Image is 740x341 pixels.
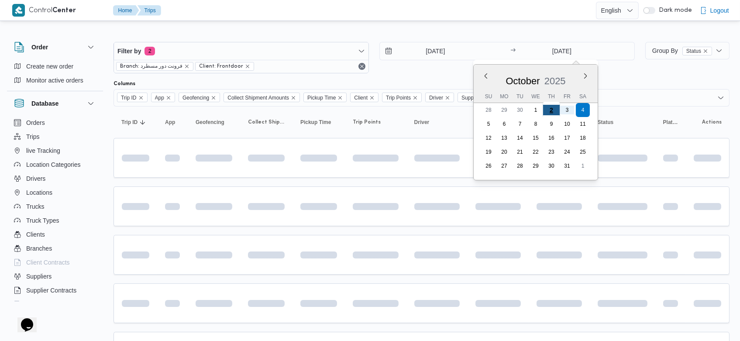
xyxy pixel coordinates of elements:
[26,257,70,268] span: Client Contracts
[26,201,44,212] span: Trucks
[717,94,724,101] button: Open list of options
[513,159,527,173] div: day-28
[297,115,341,129] button: Pickup Time
[518,42,605,60] input: Press the down key to enter a popover containing a calendar. Press the escape key to close the po...
[114,42,368,60] button: Filter by2 active filters
[53,7,76,14] b: Center
[702,119,722,126] span: Actions
[544,131,558,145] div: day-16
[7,59,103,91] div: Order
[576,145,590,159] div: day-25
[482,131,496,145] div: day-12
[145,47,155,55] span: 2 active filters
[482,117,496,131] div: day-5
[121,93,137,103] span: Trip ID
[576,159,590,173] div: day-1
[576,103,590,117] div: day-4
[513,131,527,145] div: day-14
[497,159,511,173] div: day-27
[506,76,540,86] span: October
[576,117,590,131] div: day-11
[497,117,511,131] div: day-6
[151,93,175,102] span: App
[31,42,48,52] h3: Order
[10,283,100,297] button: Supplier Contracts
[425,93,454,102] span: Driver
[10,255,100,269] button: Client Contracts
[544,159,558,173] div: day-30
[429,93,443,103] span: Driver
[10,269,100,283] button: Suppliers
[544,90,558,103] div: Th
[182,93,209,103] span: Geofencing
[113,5,139,16] button: Home
[245,64,250,69] button: remove selected entity
[482,90,496,103] div: Su
[10,172,100,186] button: Drivers
[682,47,712,55] span: Status
[497,103,511,117] div: day-29
[529,159,543,173] div: day-29
[26,131,40,142] span: Trips
[26,243,52,254] span: Branches
[118,115,153,129] button: Trip IDSorted in descending order
[10,158,100,172] button: Location Categories
[703,48,708,54] button: remove selected entity
[26,285,76,296] span: Supplier Contracts
[26,75,83,86] span: Monitor active orders
[184,64,189,69] button: remove selected entity
[413,95,418,100] button: Remove Trip Points from selection in this group
[138,95,144,100] button: Remove Trip ID from selection in this group
[472,115,524,129] button: Supplier
[116,62,193,71] span: Branch: فرونت دور مسطرد
[369,95,375,100] button: Remove Client from selection in this group
[166,95,171,100] button: Remove App from selection in this group
[10,297,100,311] button: Devices
[544,75,566,87] div: Button. Open the year selector. 2025 is currently selected.
[382,93,422,102] span: Trip Points
[543,102,560,118] div: day-2
[138,5,161,16] button: Trips
[195,62,254,71] span: Client: Frontdoor
[652,47,712,54] span: Group By Status
[10,73,100,87] button: Monitor active orders
[513,90,527,103] div: Tu
[710,5,729,16] span: Logout
[529,145,543,159] div: day-22
[481,103,591,173] div: month-2025-10
[458,93,492,102] span: Supplier
[560,90,574,103] div: Fr
[26,159,81,170] span: Location Categories
[696,2,733,19] button: Logout
[7,116,103,305] div: Database
[224,93,300,102] span: Collect Shipment Amounts
[192,115,236,129] button: Geofencing
[162,115,183,129] button: App
[560,159,574,173] div: day-31
[576,131,590,145] div: day-18
[12,4,25,17] img: X8yXhbKr1z7QwAAAABJRU5ErkJggg==
[120,62,182,70] span: Branch: فرونت دور مسطرد
[560,103,574,117] div: day-3
[660,115,681,129] button: Platform
[14,98,96,109] button: Database
[582,72,589,79] button: Next month
[544,117,558,131] div: day-9
[10,59,100,73] button: Create new order
[663,119,678,126] span: Platform
[353,119,381,126] span: Trip Points
[26,271,52,282] span: Suppliers
[10,200,100,214] button: Trucks
[10,227,100,241] button: Clients
[350,93,379,102] span: Client
[354,93,368,103] span: Client
[411,115,463,129] button: Driver
[10,186,100,200] button: Locations
[139,119,146,126] svg: Sorted in descending order
[510,48,516,54] div: →
[482,103,496,117] div: day-28
[10,241,100,255] button: Branches
[576,90,590,103] div: Sa
[117,46,141,56] span: Filter by
[31,98,59,109] h3: Database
